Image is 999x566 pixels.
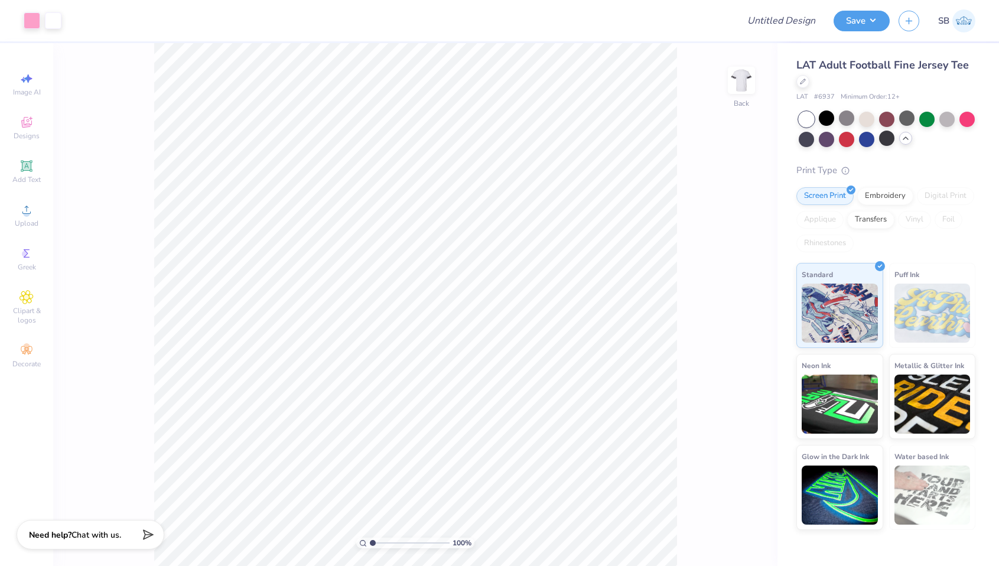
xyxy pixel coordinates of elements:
[938,14,949,28] span: SB
[71,529,121,541] span: Chat with us.
[834,11,890,31] button: Save
[29,529,71,541] strong: Need help?
[894,359,964,372] span: Metallic & Glitter Ink
[453,538,471,548] span: 100 %
[796,58,969,72] span: LAT Adult Football Fine Jersey Tee
[734,98,749,109] div: Back
[857,187,913,205] div: Embroidery
[6,306,47,325] span: Clipart & logos
[15,219,38,228] span: Upload
[730,69,753,92] img: Back
[796,164,975,177] div: Print Type
[796,187,854,205] div: Screen Print
[952,9,975,32] img: Srihan Basvapatri
[917,187,974,205] div: Digital Print
[796,92,808,102] span: LAT
[796,211,844,229] div: Applique
[14,131,40,141] span: Designs
[802,466,878,525] img: Glow in the Dark Ink
[18,262,36,272] span: Greek
[796,235,854,252] div: Rhinestones
[12,175,41,184] span: Add Text
[814,92,835,102] span: # 6937
[13,87,41,97] span: Image AI
[938,9,975,32] a: SB
[898,211,931,229] div: Vinyl
[738,9,825,32] input: Untitled Design
[894,450,949,463] span: Water based Ink
[935,211,962,229] div: Foil
[847,211,894,229] div: Transfers
[894,466,971,525] img: Water based Ink
[894,375,971,434] img: Metallic & Glitter Ink
[802,450,869,463] span: Glow in the Dark Ink
[841,92,900,102] span: Minimum Order: 12 +
[802,284,878,343] img: Standard
[894,268,919,281] span: Puff Ink
[802,268,833,281] span: Standard
[12,359,41,369] span: Decorate
[802,375,878,434] img: Neon Ink
[894,284,971,343] img: Puff Ink
[802,359,831,372] span: Neon Ink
